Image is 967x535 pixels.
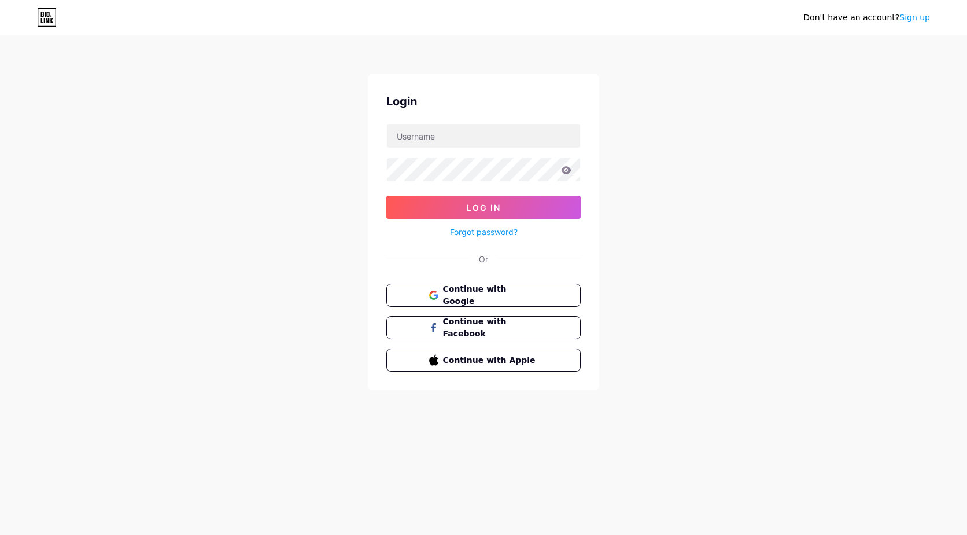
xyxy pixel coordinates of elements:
[386,93,581,110] div: Login
[386,196,581,219] button: Log In
[899,13,930,22] a: Sign up
[450,226,518,238] a: Forgot password?
[386,349,581,372] button: Continue with Apple
[803,12,930,24] div: Don't have an account?
[479,253,488,265] div: Or
[467,203,501,212] span: Log In
[386,284,581,307] button: Continue with Google
[443,283,538,307] span: Continue with Google
[443,316,538,340] span: Continue with Facebook
[443,354,538,367] span: Continue with Apple
[386,316,581,339] button: Continue with Facebook
[387,124,580,148] input: Username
